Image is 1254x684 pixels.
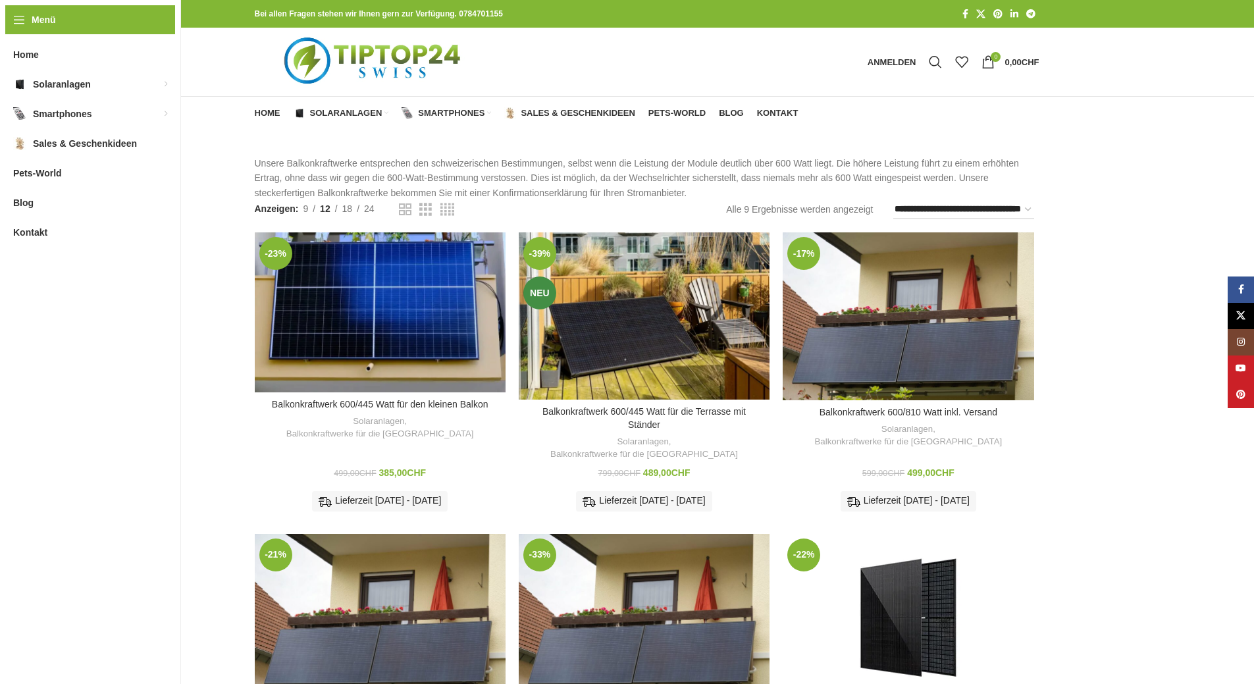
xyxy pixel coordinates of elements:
a: Smartphones [402,100,491,126]
a: Rasteransicht 4 [440,201,454,218]
a: Pinterest Social Link [989,5,1006,23]
a: Balkonkraftwerk 600/810 Watt inkl. Versand [783,232,1033,400]
span: Pets-World [648,108,706,118]
img: Smartphones [402,107,413,119]
span: Solaranlagen [310,108,382,118]
a: Solaranlagen [617,436,668,448]
span: -33% [523,539,556,571]
p: Unsere Balkonkraftwerke entsprechen den schweizerischen Bestimmungen, selbst wenn die Leistung de... [255,156,1039,200]
a: Balkonkraftwerke für die [GEOGRAPHIC_DATA] [286,428,474,440]
span: Menü [32,13,56,27]
a: Balkonkraftwerk 600/445 Watt für den kleinen Balkon [255,232,506,392]
a: Telegram Social Link [1022,5,1039,23]
span: Solaranlagen [33,72,91,96]
span: -23% [259,237,292,270]
a: Blog [719,100,744,126]
a: Balkonkraftwerke für die [GEOGRAPHIC_DATA] [550,448,738,461]
a: Rasteransicht 3 [419,201,432,218]
a: Sales & Geschenkideen [504,100,635,126]
div: Lieferzeit [DATE] - [DATE] [841,491,976,511]
span: 24 [364,203,375,214]
a: X Social Link [972,5,989,23]
bdi: 0,00 [1005,57,1039,67]
span: Neu [523,276,556,309]
a: Solaranlagen [353,415,404,428]
span: CHF [887,469,904,478]
img: Tiptop24 Nachhaltige & Faire Produkte [255,28,494,96]
img: Sales & Geschenkideen [13,137,26,150]
a: Pinterest Social Link [1228,382,1254,408]
img: Solaranlagen [13,78,26,91]
span: Sales & Geschenkideen [521,108,635,118]
span: CHF [623,469,640,478]
bdi: 499,00 [334,469,376,478]
a: 9 [298,201,313,216]
a: Logo der Website [255,56,494,66]
a: Balkonkraftwerk 600/445 Watt für die Terrasse mit Ständer [519,232,770,400]
a: Facebook Social Link [958,5,972,23]
div: Lieferzeit [DATE] - [DATE] [312,491,448,511]
a: Balkonkraftwerk 600/810 Watt inkl. Versand [820,407,997,417]
span: Home [255,108,280,118]
span: Blog [719,108,744,118]
div: , [789,423,1027,448]
span: CHF [359,469,377,478]
a: 12 [315,201,335,216]
span: Kontakt [757,108,798,118]
span: CHF [407,467,426,478]
span: Blog [13,191,34,215]
a: Suche [922,49,949,75]
a: Solaranlagen [881,423,933,436]
a: Pets-World [648,100,706,126]
img: Smartphones [13,107,26,120]
bdi: 799,00 [598,469,640,478]
bdi: 385,00 [379,467,427,478]
a: 24 [359,201,379,216]
span: Smartphones [33,102,91,126]
span: Home [13,43,39,66]
a: 18 [338,201,357,216]
span: -21% [259,539,292,571]
a: Facebook Social Link [1228,276,1254,303]
span: Pets-World [13,161,62,185]
a: Instagram Social Link [1228,329,1254,355]
a: YouTube Social Link [1228,355,1254,382]
span: Smartphones [418,108,484,118]
span: 9 [303,203,308,214]
img: Solaranlagen [294,107,305,119]
a: Home [255,100,280,126]
a: Solaranlagen [294,100,389,126]
a: LinkedIn Social Link [1006,5,1022,23]
a: Kontakt [757,100,798,126]
span: Anzeigen [255,201,299,216]
a: Balkonkraftwerk 600/445 Watt für den kleinen Balkon [272,399,488,409]
a: Balkonkraftwerk 600/445 Watt für die Terrasse mit Ständer [542,406,746,430]
p: Alle 9 Ergebnisse werden angezeigt [726,202,873,217]
a: Rasteransicht 2 [399,201,411,218]
span: 0 [991,52,1001,62]
span: Sales & Geschenkideen [33,132,137,155]
span: 12 [320,203,330,214]
div: , [525,436,763,460]
span: CHF [1022,57,1039,67]
span: -22% [787,539,820,571]
bdi: 599,00 [862,469,904,478]
bdi: 489,00 [643,467,691,478]
span: Anmelden [868,58,916,66]
span: -17% [787,237,820,270]
span: 18 [342,203,353,214]
div: Hauptnavigation [248,100,805,126]
a: X Social Link [1228,303,1254,329]
a: Balkonkraftwerke für die [GEOGRAPHIC_DATA] [814,436,1002,448]
span: CHF [935,467,954,478]
a: Anmelden [861,49,923,75]
div: Meine Wunschliste [949,49,975,75]
select: Shop-Reihenfolge [893,200,1034,219]
div: , [261,415,499,440]
span: -39% [523,237,556,270]
a: 0 0,00CHF [975,49,1045,75]
strong: Bei allen Fragen stehen wir Ihnen gern zur Verfügung. 0784701155 [255,9,503,18]
img: Sales & Geschenkideen [504,107,516,119]
div: Lieferzeit [DATE] - [DATE] [576,491,712,511]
